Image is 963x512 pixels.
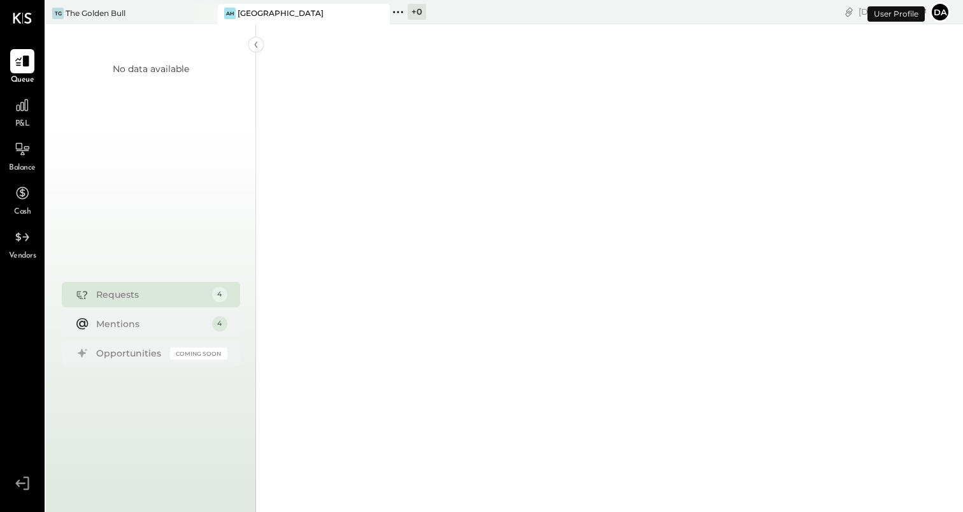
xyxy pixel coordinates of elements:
div: AH [224,8,236,19]
div: [GEOGRAPHIC_DATA] [238,8,324,18]
div: TG [52,8,64,19]
span: Vendors [9,251,36,262]
div: The Golden Bull [66,8,125,18]
div: Coming Soon [170,347,227,360]
a: Cash [1,181,44,218]
div: User Profile [867,6,925,22]
div: [DATE] [859,6,927,18]
a: Queue [1,49,44,86]
div: Mentions [96,318,206,330]
span: Queue [11,75,34,86]
button: da [930,2,950,22]
div: No data available [113,62,189,75]
span: P&L [15,119,30,130]
div: 4 [212,316,227,332]
span: Cash [14,207,31,218]
span: Balance [9,163,36,174]
div: copy link [843,5,855,18]
div: Opportunities [96,347,164,360]
div: Requests [96,288,206,301]
a: Vendors [1,225,44,262]
div: + 0 [408,4,426,20]
a: P&L [1,93,44,130]
div: 4 [212,287,227,302]
a: Balance [1,137,44,174]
